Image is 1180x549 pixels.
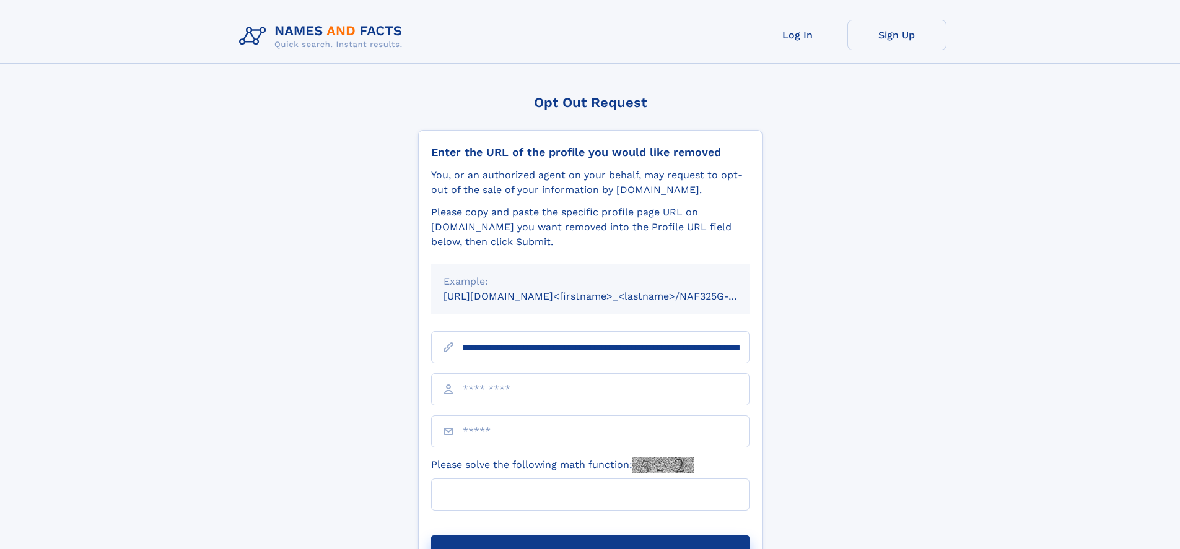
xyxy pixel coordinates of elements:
[431,457,694,473] label: Please solve the following math function:
[847,20,946,50] a: Sign Up
[431,168,750,197] div: You, or an authorized agent on your behalf, may request to opt-out of the sale of your informatio...
[444,290,773,302] small: [URL][DOMAIN_NAME]<firstname>_<lastname>/NAF325G-xxxxxxxx
[431,205,750,249] div: Please copy and paste the specific profile page URL on [DOMAIN_NAME] you want removed into the Pr...
[431,145,750,159] div: Enter the URL of the profile you would like removed
[444,274,737,289] div: Example:
[748,20,847,50] a: Log In
[234,20,413,53] img: Logo Names and Facts
[418,95,763,110] div: Opt Out Request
